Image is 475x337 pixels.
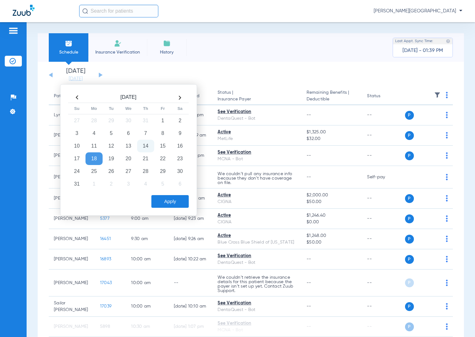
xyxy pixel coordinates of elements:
td: [DATE] 9:23 AM [169,209,213,229]
div: See Verification [218,149,296,156]
img: filter.svg [434,92,440,98]
div: MCNA - Bot [218,327,296,334]
img: hamburger-icon [8,27,18,35]
td: -- [362,270,405,296]
td: -- [362,209,405,229]
span: $50.00 [307,239,357,246]
span: 16451 [100,237,111,241]
div: Active [218,212,296,219]
img: group-dot-blue.svg [446,112,448,118]
span: $2,000.00 [307,192,357,199]
span: P [405,235,414,244]
span: $1,248.00 [307,232,357,239]
img: group-dot-blue.svg [446,303,448,309]
td: [PERSON_NAME] [49,209,95,229]
span: 5377 [100,216,110,221]
td: -- [362,317,405,337]
span: P [405,194,414,203]
span: -- [307,257,311,261]
td: -- [362,146,405,166]
td: -- [362,296,405,317]
td: 10:00 AM [126,270,169,296]
td: [PERSON_NAME] [49,270,95,296]
div: Active [218,192,296,199]
th: Remaining Benefits | [301,87,362,105]
div: DentaQuest - Bot [218,259,296,266]
span: $1,325.00 [307,129,357,136]
td: 10:00 AM [126,249,169,270]
div: Active [218,129,296,136]
td: -- [362,188,405,209]
span: 17039 [100,304,111,308]
li: [DATE] [57,68,95,82]
span: $1,246.40 [307,212,357,219]
td: 10:30 AM [126,317,169,337]
div: Active [218,232,296,239]
span: Schedule [54,49,84,55]
td: -- [169,270,213,296]
td: -- [362,249,405,270]
div: See Verification [218,300,296,307]
img: group-dot-blue.svg [446,215,448,222]
span: P [405,255,414,264]
div: Patient Name [54,93,82,99]
img: group-dot-blue.svg [446,236,448,242]
td: [DATE] 9:26 AM [169,229,213,249]
span: $50.00 [307,199,357,205]
span: [DATE] - 01:39 PM [402,48,443,54]
img: group-dot-blue.svg [446,174,448,180]
span: Last Appt. Sync Time: [395,38,433,44]
td: [PERSON_NAME] [49,229,95,249]
img: group-dot-blue.svg [446,256,448,262]
button: Apply [151,195,189,208]
img: Schedule [65,40,73,47]
span: $32.00 [307,136,357,142]
td: -- [362,125,405,146]
img: group-dot-blue.svg [446,280,448,286]
img: group-dot-blue.svg [446,152,448,159]
span: $0.00 [307,219,357,226]
img: group-dot-blue.svg [446,132,448,138]
span: -- [307,324,311,329]
span: Insurance Payer [218,96,296,103]
th: Status [362,87,405,105]
span: -- [307,304,311,308]
td: [PERSON_NAME] [49,317,95,337]
td: -- [362,105,405,125]
div: Blue Cross Blue Shield of [US_STATE] [218,239,296,246]
div: CIGNA [218,199,296,205]
td: Self-pay [362,166,405,188]
div: CIGNA [218,219,296,226]
a: [DATE] [57,76,95,82]
span: Insurance Verification [93,49,142,55]
span: History [152,49,182,55]
span: -- [307,113,311,117]
img: group-dot-blue.svg [446,323,448,330]
p: We couldn’t pull any insurance info because they don’t have coverage on file. [218,172,296,185]
td: 10:00 AM [126,296,169,317]
span: 5898 [100,324,110,329]
span: P [405,111,414,120]
span: -- [307,281,311,285]
span: -- [307,175,311,179]
td: 9:30 AM [126,229,169,249]
div: See Verification [218,253,296,259]
span: P [405,322,414,331]
th: [DATE] [85,92,171,103]
img: Manual Insurance Verification [114,40,122,47]
td: -- [362,229,405,249]
img: Search Icon [82,8,88,14]
td: [DATE] 10:10 AM [169,296,213,317]
span: -- [307,153,311,158]
span: P [405,214,414,223]
span: Deductible [307,96,357,103]
td: [PERSON_NAME] [49,249,95,270]
img: group-dot-blue.svg [446,195,448,201]
div: DentaQuest - Bot [218,115,296,122]
p: We couldn’t retrieve the insurance details for this patient because the payer isn’t set up yet. C... [218,275,296,293]
img: History [163,40,171,47]
img: last sync help info [446,39,450,43]
span: P [405,278,414,287]
div: MetLife [218,136,296,142]
th: Status | [212,87,301,105]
